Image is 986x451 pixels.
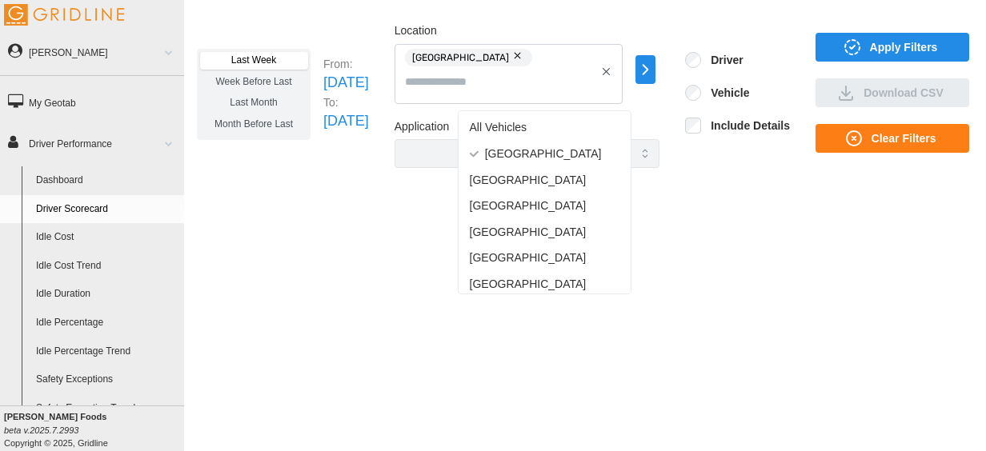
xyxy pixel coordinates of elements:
a: Safety Exception Trend [29,394,184,423]
span: Apply Filters [870,34,938,61]
a: Safety Exceptions [29,365,184,394]
p: From: [323,56,369,72]
button: Download CSV [816,78,969,107]
p: [DATE] [323,110,369,133]
span: Clear Filters [872,125,936,152]
img: Gridline [4,4,124,26]
span: All Vehicles [470,119,527,136]
i: beta v.2025.7.2993 [4,425,78,435]
span: Download CSV [864,79,944,106]
a: Idle Cost Trend [29,252,184,281]
span: Last Week [231,54,276,66]
a: Idle Duration [29,280,184,309]
span: Month Before Last [214,118,293,130]
a: Dashboard [29,166,184,195]
button: Clear Filters [816,124,969,153]
label: Include Details [701,118,790,134]
span: [GEOGRAPHIC_DATA] [470,276,587,293]
span: [GEOGRAPHIC_DATA] [470,198,587,214]
span: [GEOGRAPHIC_DATA] [470,172,587,189]
span: Last Month [230,97,277,108]
span: [GEOGRAPHIC_DATA] [485,146,602,162]
span: [GEOGRAPHIC_DATA] [470,249,587,266]
p: To: [323,94,369,110]
label: Location [395,22,437,40]
span: [GEOGRAPHIC_DATA] [412,49,509,66]
label: Vehicle [701,85,749,101]
a: Driver Scorecard [29,195,184,224]
a: Idle Percentage Trend [29,337,184,366]
a: Idle Cost [29,223,184,252]
span: Week Before Last [215,76,291,87]
label: Driver [701,52,743,68]
p: [DATE] [323,72,369,94]
label: Application [395,118,450,136]
b: [PERSON_NAME] Foods [4,412,106,421]
span: [GEOGRAPHIC_DATA] [470,224,587,241]
button: Apply Filters [816,33,969,62]
a: Idle Percentage [29,309,184,337]
div: Copyright © 2025, Gridline [4,410,184,449]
